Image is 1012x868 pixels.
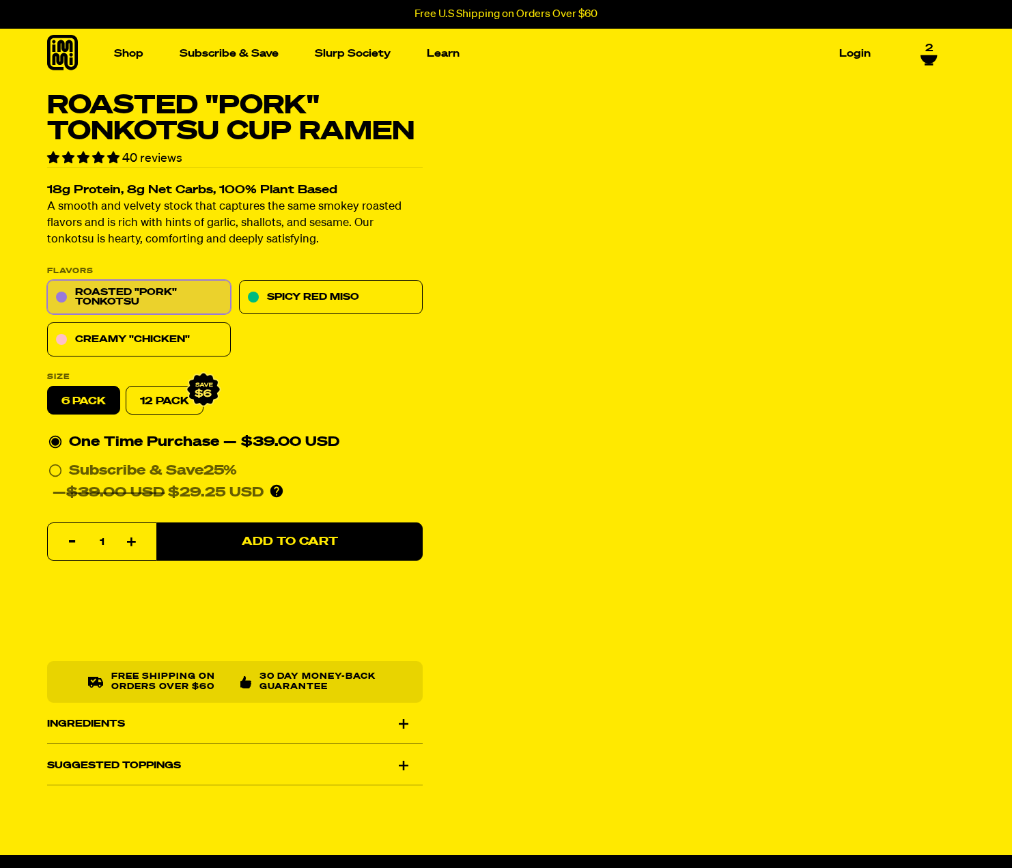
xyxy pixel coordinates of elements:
div: Subscribe & Save [69,460,237,482]
a: Login [834,43,876,64]
span: 4.78 stars [47,152,122,165]
h2: 18g Protein, 8g Net Carbs, 100% Plant Based [47,185,423,197]
a: 2 [920,40,938,64]
h1: Roasted "Pork" Tonkotsu Cup Ramen [47,93,423,145]
a: Roasted "Pork" Tonkotsu [47,281,231,315]
a: Spicy Red Miso [239,281,423,315]
div: Ingredients [47,705,423,743]
a: Learn [421,43,465,64]
div: One Time Purchase [48,432,421,453]
div: Suggested Toppings [47,747,423,785]
div: — $29.25 USD [53,482,264,504]
p: Free U.S Shipping on Orders Over $60 [414,8,598,20]
p: 30 Day Money-Back Guarantee [259,673,382,692]
a: Subscribe & Save [174,43,284,64]
p: Flavors [47,268,423,275]
del: $39.00 USD [66,486,165,500]
span: Add to Cart [242,536,338,548]
a: Creamy "Chicken" [47,323,231,357]
span: 40 reviews [122,152,182,165]
p: A smooth and velvety stock that captures the same smokey roasted flavors and is rich with hints o... [47,199,423,249]
label: Size [47,374,423,381]
a: Shop [109,43,149,64]
a: 12 Pack [126,387,203,415]
button: Add to Cart [156,523,423,561]
p: Free shipping on orders over $60 [111,673,229,692]
input: quantity [56,524,148,562]
div: — $39.00 USD [223,432,339,453]
a: Slurp Society [309,43,396,64]
label: 6 pack [47,387,120,415]
nav: Main navigation [109,29,876,79]
span: 2 [925,40,933,53]
span: 25% [203,464,237,478]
